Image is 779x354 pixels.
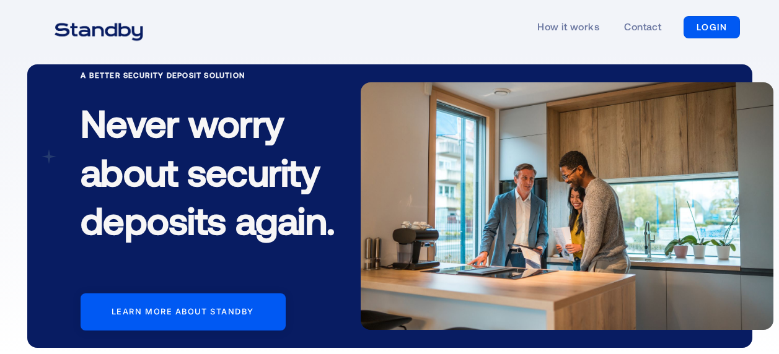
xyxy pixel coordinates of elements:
[81,88,341,264] h1: Never worry about security deposits again.
[39,15,159,40] a: home
[684,16,740,38] a: LOGIN
[81,293,286,330] a: Learn more about standby
[112,307,254,317] div: Learn more about standby
[81,69,341,81] div: A Better Security Deposit Solution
